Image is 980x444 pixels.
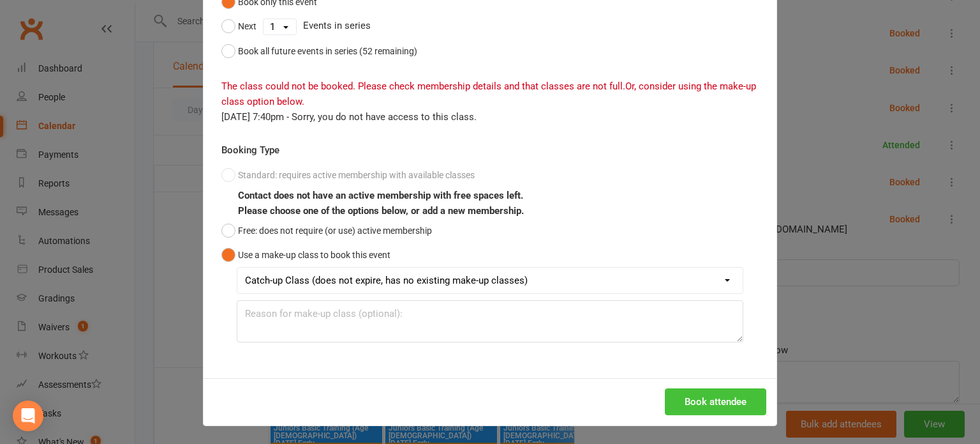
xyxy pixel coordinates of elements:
[221,218,432,243] button: Free: does not require (or use) active membership
[238,190,523,201] b: Contact does not have an active membership with free spaces left.
[221,80,625,92] span: The class could not be booked. Please check membership details and that classes are not full.
[221,14,256,38] button: Next
[221,142,279,158] label: Booking Type
[221,243,390,267] button: Use a make-up class to book this event
[238,205,524,217] b: Please choose one of the options below, or add a new membership.
[238,44,417,58] div: Book all future events in series (52 remaining)
[13,401,43,431] div: Open Intercom Messenger
[221,109,759,125] div: [DATE] 7:40pm - Sorry, you do not have access to this class.
[221,39,417,63] button: Book all future events in series (52 remaining)
[665,388,766,415] button: Book attendee
[221,14,759,38] div: Events in series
